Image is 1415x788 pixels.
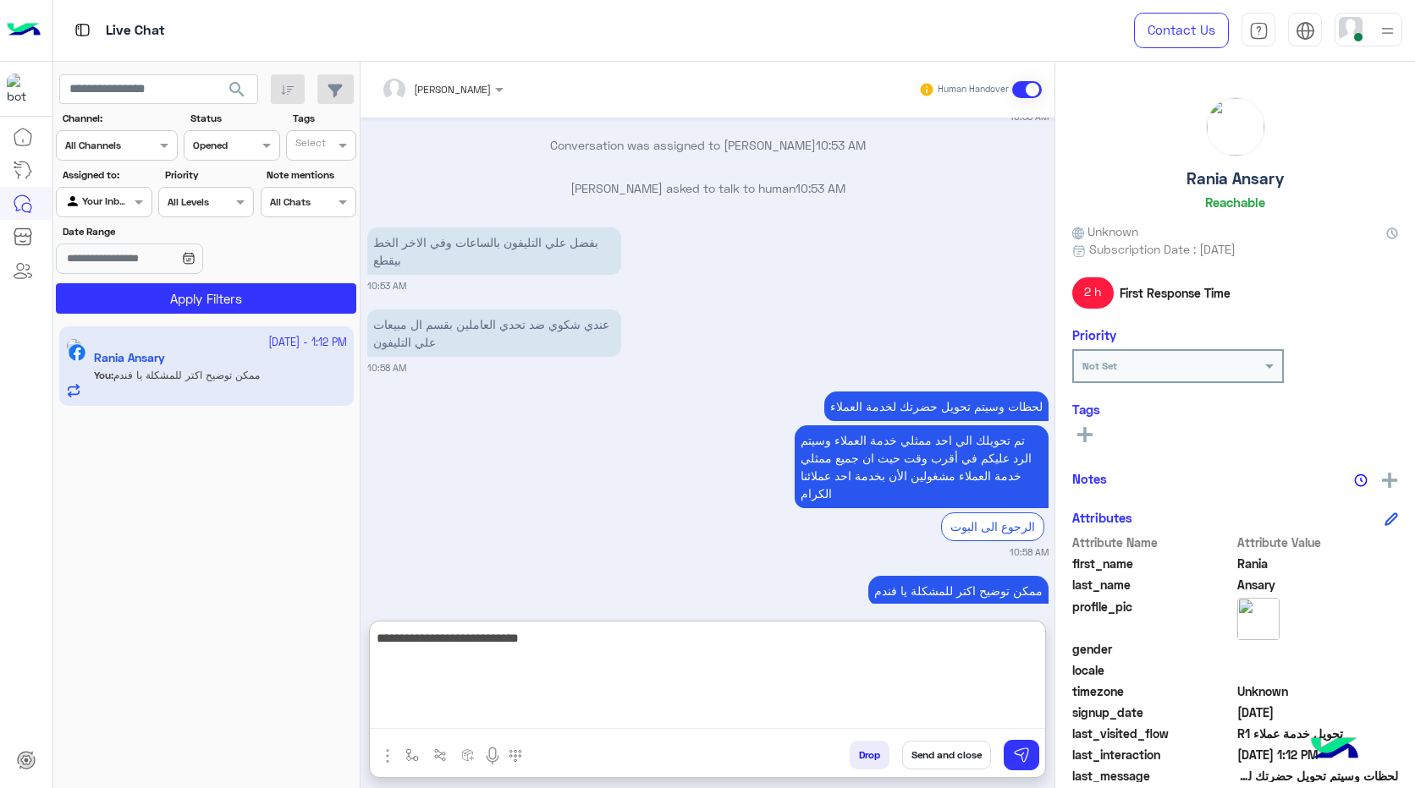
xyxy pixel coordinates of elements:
button: Trigger scenario [427,741,454,769]
span: 2025-10-13T10:12:52.561Z [1237,746,1399,763]
div: الرجوع الى البوت [941,512,1044,540]
small: 10:58 AM [1010,545,1049,559]
button: create order [454,741,482,769]
span: 10:53 AM [816,138,866,152]
label: Note mentions [267,167,354,183]
span: Attribute Name [1072,534,1234,551]
small: 10:58 AM [367,361,406,375]
p: 13/10/2025, 10:58 AM [367,309,621,357]
img: create order [461,748,475,762]
h6: Attributes [1072,510,1132,525]
div: Select [293,135,326,155]
img: Logo [7,13,41,48]
span: timezone [1072,682,1234,700]
label: Status [190,111,278,126]
span: last_interaction [1072,746,1234,763]
h6: Priority [1072,327,1116,342]
small: Human Handover [938,83,1009,96]
span: Attribute Value [1237,534,1399,551]
span: signup_date [1072,703,1234,721]
img: userImage [1339,17,1363,41]
button: select flow [399,741,427,769]
span: null [1237,640,1399,658]
h6: Notes [1072,471,1107,486]
img: make a call [509,749,522,763]
span: لحظات وسيتم تحويل حضرتك لخدمة العملاء [1237,767,1399,785]
span: Ansary [1237,576,1399,594]
img: add [1382,473,1397,488]
p: 13/10/2025, 1:12 PM [868,576,1049,605]
span: Subscription Date : [DATE] [1089,240,1236,258]
span: first_name [1072,555,1234,572]
span: gender [1072,640,1234,658]
label: Priority [165,167,252,183]
p: [PERSON_NAME] asked to talk to human [367,179,1049,197]
span: Rania [1237,555,1399,572]
button: Drop [850,741,889,769]
img: 322208621163248 [7,74,37,104]
h6: Tags [1072,402,1398,417]
p: 13/10/2025, 10:53 AM [367,227,621,275]
span: last_name [1072,576,1234,594]
button: Apply Filters [56,283,356,314]
img: Trigger scenario [433,748,447,762]
span: Unknown [1072,222,1138,240]
b: Not Set [1082,359,1117,372]
span: 2025-10-13T07:53:30.606Z [1237,703,1399,721]
label: Channel: [63,111,176,126]
img: tab [1249,21,1269,41]
small: 10:53 AM [1010,110,1049,123]
img: profile [1377,20,1398,41]
img: tab [72,19,93,41]
span: تحويل خدمة عملاء R1 [1237,725,1399,742]
span: locale [1072,661,1234,679]
span: Unknown [1237,682,1399,700]
h6: Reachable [1205,194,1265,210]
p: Conversation was assigned to [PERSON_NAME] [367,136,1049,154]
small: 10:53 AM [367,279,406,293]
span: search [227,79,247,100]
span: 2 h [1072,277,1114,308]
p: 13/10/2025, 10:58 AM [824,391,1049,421]
img: picture [1237,598,1280,640]
a: Contact Us [1134,13,1229,48]
button: Send and close [902,741,991,769]
h5: Rania Ansary [1187,169,1284,189]
span: [PERSON_NAME] [414,83,491,96]
img: send attachment [377,746,398,766]
a: tab [1242,13,1275,48]
span: null [1237,661,1399,679]
button: search [217,74,258,111]
img: send message [1013,747,1030,763]
span: First Response Time [1120,284,1231,302]
span: last_visited_flow [1072,725,1234,742]
span: 10:53 AM [796,181,845,195]
label: Assigned to: [63,167,150,183]
label: Tags [293,111,355,126]
img: send voice note [482,746,503,766]
img: picture [1207,98,1264,156]
img: tab [1296,21,1315,41]
p: Live Chat [106,19,165,42]
img: notes [1354,473,1368,487]
label: Date Range [63,224,252,239]
p: 13/10/2025, 10:58 AM [795,425,1049,508]
span: profile_pic [1072,598,1234,637]
img: select flow [405,748,419,762]
img: hulul-logo.png [1305,720,1364,780]
span: last_message [1072,767,1234,785]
